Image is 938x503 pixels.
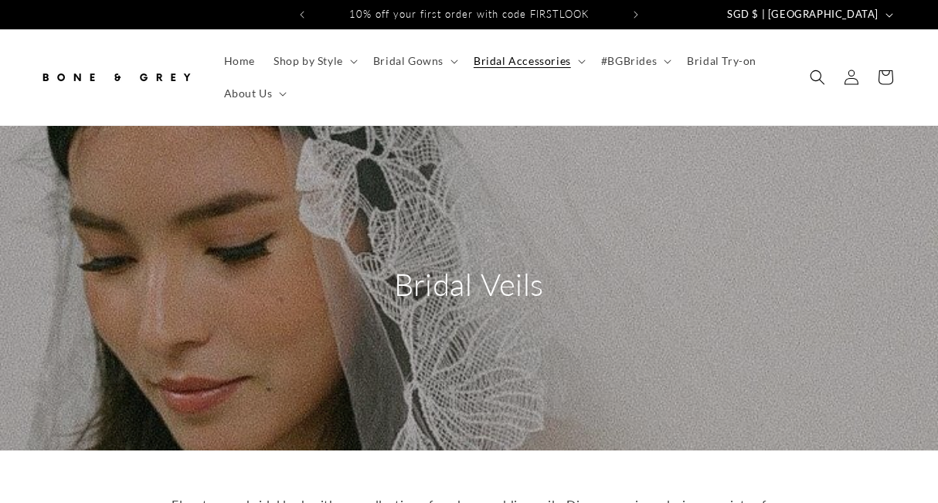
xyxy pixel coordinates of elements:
[727,7,879,22] span: SGD $ | [GEOGRAPHIC_DATA]
[215,77,294,110] summary: About Us
[800,60,834,94] summary: Search
[474,54,571,68] span: Bridal Accessories
[349,8,589,20] span: 10% off your first order with code FIRSTLOOK
[224,54,255,68] span: Home
[33,55,199,100] a: Bone and Grey Bridal
[601,54,657,68] span: #BGBrides
[322,264,616,304] h2: Bridal Veils
[364,45,464,77] summary: Bridal Gowns
[464,45,592,77] summary: Bridal Accessories
[373,54,444,68] span: Bridal Gowns
[687,54,756,68] span: Bridal Try-on
[592,45,678,77] summary: #BGBrides
[224,87,273,100] span: About Us
[678,45,766,77] a: Bridal Try-on
[264,45,364,77] summary: Shop by Style
[274,54,343,68] span: Shop by Style
[39,60,193,94] img: Bone and Grey Bridal
[215,45,264,77] a: Home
